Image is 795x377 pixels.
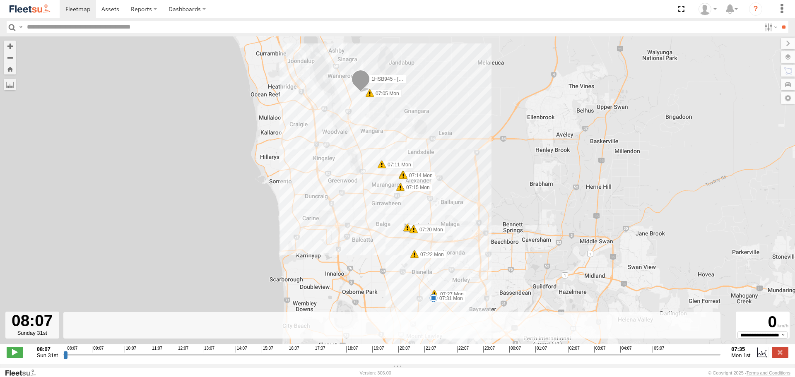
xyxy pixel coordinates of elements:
label: 07:19 Mon [407,224,439,232]
button: Zoom out [4,52,16,63]
span: 10:07 [125,346,136,353]
span: 17:07 [314,346,325,353]
img: fleetsu-logo-horizontal.svg [8,3,51,14]
span: 14:07 [236,346,247,353]
span: 04:07 [620,346,632,353]
label: Close [772,347,788,358]
span: 05:07 [653,346,664,353]
span: 12:07 [177,346,188,353]
span: Mon 1st Sep 2025 [731,352,750,358]
label: 07:27 Mon [434,291,466,298]
span: 11:07 [151,346,162,353]
span: 03:07 [594,346,606,353]
a: Visit our Website [5,369,43,377]
span: 01:07 [535,346,547,353]
label: 07:05 Mon [370,90,402,97]
span: 16:07 [288,346,299,353]
button: Zoom in [4,41,16,52]
strong: 08:07 [37,346,58,352]
span: 00:07 [509,346,521,353]
label: 07:20 Mon [414,226,446,233]
span: 19:07 [372,346,384,353]
span: 1HSB945 - [PERSON_NAME] [371,76,438,82]
label: 07:22 Mon [414,251,446,258]
div: © Copyright 2025 - [708,370,790,375]
label: Search Filter Options [761,21,779,33]
label: 07:19 Mon [414,226,446,233]
label: 07:31 Mon [434,295,465,302]
label: Map Settings [781,92,795,104]
span: 22:07 [457,346,469,353]
button: Zoom Home [4,63,16,74]
span: 13:07 [203,346,214,353]
span: 02:07 [568,346,580,353]
span: 21:07 [424,346,436,353]
label: Search Query [17,21,24,33]
span: 15:07 [262,346,273,353]
i: ? [749,2,762,16]
div: Version: 306.00 [360,370,391,375]
div: 0 [737,313,788,331]
label: 07:14 Mon [403,172,435,179]
label: 07:15 Mon [400,184,432,191]
span: Sun 31st Aug 2025 [37,352,58,358]
span: 08:07 [66,346,77,353]
span: 20:07 [398,346,410,353]
label: 07:14 Mon [403,171,435,179]
span: 09:07 [92,346,104,353]
strong: 07:35 [731,346,750,352]
label: 07:11 Mon [382,161,414,168]
a: Terms and Conditions [747,370,790,375]
span: 18:07 [346,346,358,353]
div: Wayne Betts [696,3,720,15]
span: 23:07 [483,346,495,353]
label: Measure [4,79,16,90]
label: Play/Stop [7,347,23,358]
